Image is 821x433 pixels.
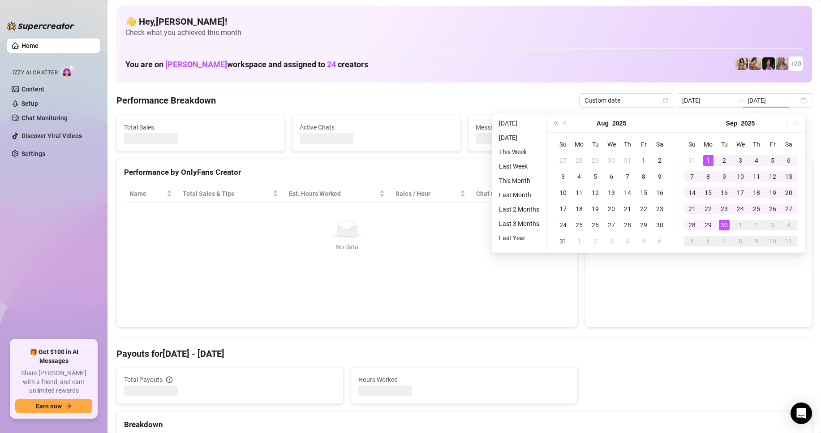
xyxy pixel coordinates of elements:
[663,98,668,103] span: calendar
[737,97,744,104] span: swap-right
[183,189,271,199] span: Total Sales & Tips
[125,28,803,38] span: Check what you achieved this month
[15,348,92,365] span: 🎁 Get $100 in AI Messages
[124,166,570,178] div: Performance by OnlyFans Creator
[125,60,368,69] h1: You are on workspace and assigned to creators
[289,189,378,199] div: Est. Hours Worked
[116,347,812,360] h4: Payouts for [DATE] - [DATE]
[21,42,39,49] a: Home
[116,94,216,107] h4: Performance Breakdown
[748,95,799,105] input: End date
[124,419,804,431] div: Breakdown
[682,95,733,105] input: Start date
[124,122,277,132] span: Total Sales
[776,57,788,70] img: Kenzie (@dmaxkenz)
[15,399,92,413] button: Earn nowarrow-right
[15,369,92,395] span: Share [PERSON_NAME] with a friend, and earn unlimited rewards
[133,242,561,252] div: No data
[735,57,748,70] img: Avry (@avryjennervip)
[762,57,775,70] img: Baby (@babyyyybellaa)
[177,185,284,203] th: Total Sales & Tips
[358,375,570,385] span: Hours Worked
[65,403,72,409] span: arrow-right
[791,403,812,424] div: Open Intercom Messenger
[21,86,44,93] a: Content
[737,97,744,104] span: to
[124,375,163,385] span: Total Payouts
[585,94,668,107] span: Custom date
[36,403,62,410] span: Earn now
[21,100,38,107] a: Setup
[129,189,165,199] span: Name
[166,377,172,383] span: info-circle
[13,69,58,77] span: Izzy AI Chatter
[471,185,570,203] th: Chat Conversion
[300,122,453,132] span: Active Chats
[791,59,801,69] span: + 20
[390,185,471,203] th: Sales / Hour
[593,166,804,178] div: Sales by OnlyFans Creator
[165,60,227,69] span: [PERSON_NAME]
[327,60,336,69] span: 24
[395,189,458,199] span: Sales / Hour
[749,57,761,70] img: Kayla (@kaylathaylababy)
[61,65,75,78] img: AI Chatter
[21,132,82,139] a: Discover Viral Videos
[124,185,177,203] th: Name
[476,189,558,199] span: Chat Conversion
[21,114,68,121] a: Chat Monitoring
[476,122,629,132] span: Messages Sent
[125,15,803,28] h4: 👋 Hey, [PERSON_NAME] !
[21,150,45,157] a: Settings
[7,22,74,30] img: logo-BBDzfeDw.svg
